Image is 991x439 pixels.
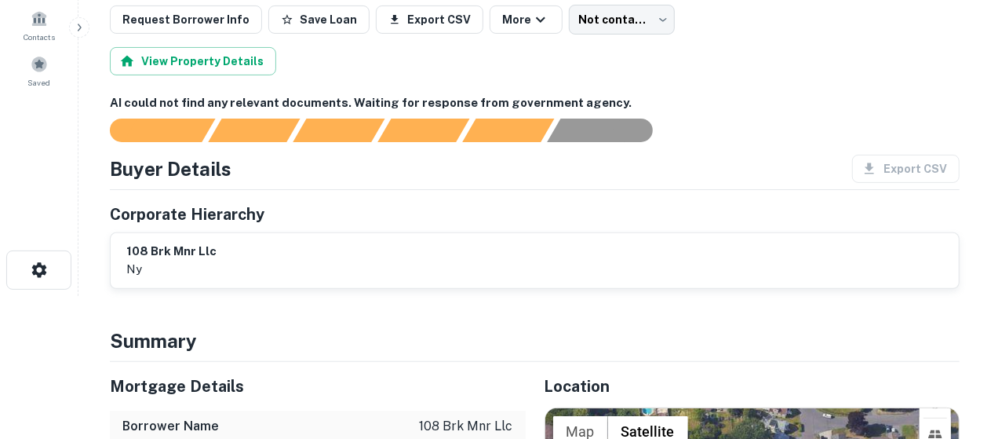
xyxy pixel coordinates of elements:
h5: Corporate Hierarchy [110,203,264,226]
h4: Summary [110,327,960,355]
h4: Buyer Details [110,155,231,183]
div: Not contacted [569,5,675,35]
div: Principals found, still searching for contact information. This may take time... [462,119,554,142]
p: ny [126,260,217,279]
button: More [490,5,563,34]
div: Sending borrower request to AI... [91,119,209,142]
span: Contacts [24,31,55,43]
a: Saved [5,49,74,92]
iframe: Chat Widget [913,313,991,389]
span: Saved [28,76,51,89]
button: Save Loan [268,5,370,34]
h5: Location [545,375,960,398]
a: Contacts [5,4,74,46]
div: AI fulfillment process complete. [548,119,672,142]
h5: Mortgage Details [110,375,526,398]
h6: AI could not find any relevant documents. Waiting for response from government agency. [110,94,960,112]
h6: 108 brk mnr llc [126,243,217,261]
button: Export CSV [376,5,483,34]
div: Documents found, AI parsing details... [293,119,384,142]
div: Principals found, AI now looking for contact information... [377,119,469,142]
button: Request Borrower Info [110,5,262,34]
h6: Borrower Name [122,417,219,436]
div: Your request is received and processing... [208,119,300,142]
button: View Property Details [110,47,276,75]
p: 108 brk mnr llc [420,417,513,436]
